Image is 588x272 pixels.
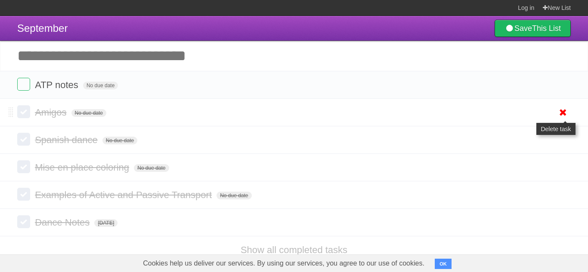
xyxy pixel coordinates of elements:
[134,164,169,172] span: No due date
[35,79,80,90] span: ATP notes
[532,24,561,33] b: This List
[17,105,30,118] label: Done
[17,188,30,201] label: Done
[35,134,100,145] span: Spanish dance
[83,82,118,89] span: No due date
[35,107,68,118] span: Amigos
[134,255,433,272] span: Cookies help us deliver our services. By using our services, you agree to our use of cookies.
[495,20,571,37] a: SaveThis List
[35,217,92,228] span: Dance Notes
[17,133,30,146] label: Done
[435,259,452,269] button: OK
[17,22,68,34] span: September
[102,137,137,144] span: No due date
[35,189,214,200] span: Examples of Active and Passive Transport
[71,109,106,117] span: No due date
[94,219,118,227] span: [DATE]
[17,78,30,91] label: Done
[217,192,251,199] span: No due date
[17,160,30,173] label: Done
[35,162,131,173] span: Mise en place coloring
[241,244,347,255] a: Show all completed tasks
[17,215,30,228] label: Done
